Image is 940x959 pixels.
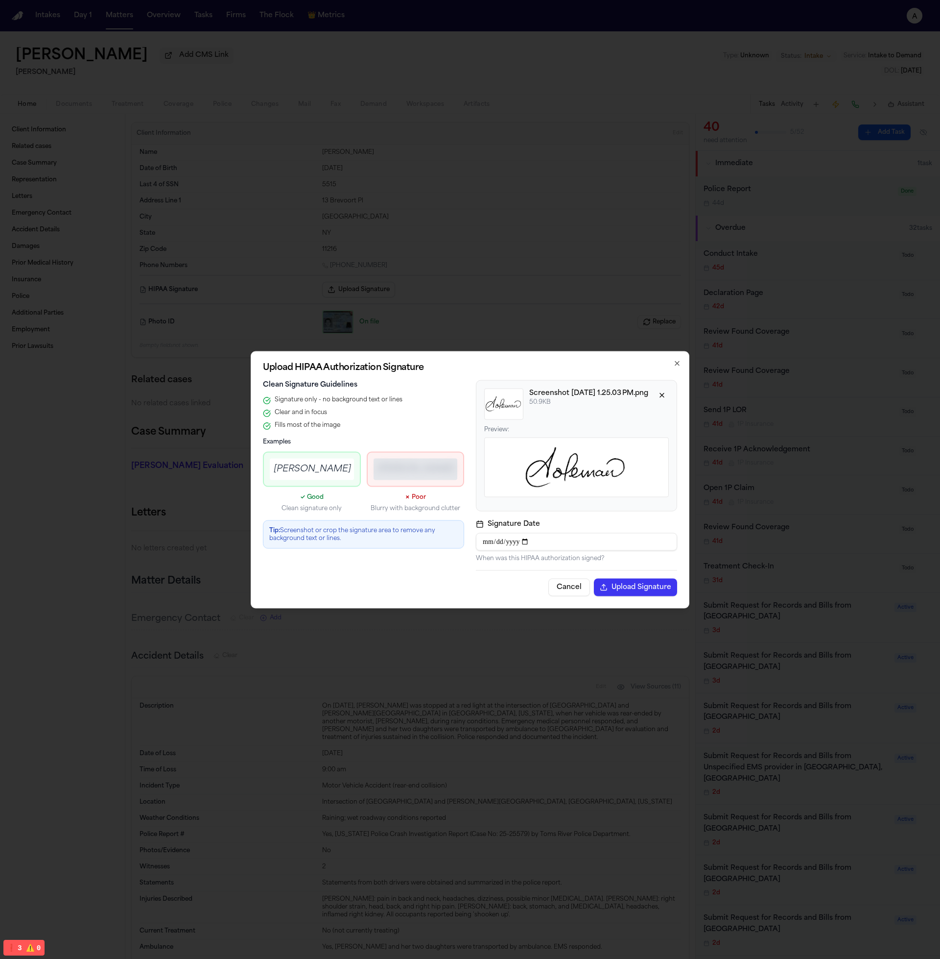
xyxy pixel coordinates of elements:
div: [PERSON_NAME] [274,462,350,476]
img: Full signature preview [523,443,630,491]
label: Signature Date [476,519,677,529]
p: Screenshot or crop the signature area to remove any background text or lines. [269,526,458,542]
span: Clear and in focus [275,408,327,416]
span: Signature only - no background text or lines [275,395,402,403]
img: Signature preview [485,389,523,419]
p: Preview: [484,425,669,433]
p: Blurry with background clutter [367,504,465,512]
p: 50.9 KB [529,398,648,406]
p: Screenshot [DATE] 1.25.03 PM.png [529,388,648,398]
button: Upload Signature [594,578,677,596]
span: ✓ Good [300,494,324,500]
button: Cancel [548,578,590,596]
h4: Examples [263,438,464,445]
p: Clean signature only [263,504,361,512]
strong: Tip: [269,527,280,533]
div: [PERSON_NAME] [377,462,454,476]
span: Fills most of the image [275,421,340,429]
h2: Upload HIPAA Authorization Signature [263,363,677,372]
span: ✗ Poor [405,494,426,500]
h3: Clean Signature Guidelines [263,380,464,390]
p: When was this HIPAA authorization signed? [476,554,677,562]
